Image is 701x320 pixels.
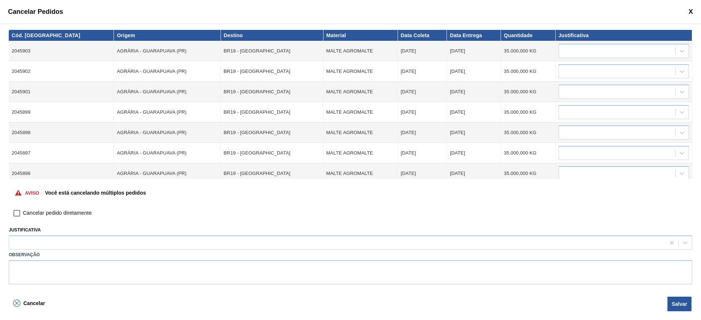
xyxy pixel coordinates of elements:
td: AGRÁRIA - GUARAPUAVA (PR) [114,163,221,184]
th: Justificativa [556,30,692,41]
span: Cancelar Pedidos [8,8,63,16]
td: MALTE AGROMALTE [323,143,398,163]
td: BR19 - [GEOGRAPHIC_DATA] [221,102,323,122]
td: [DATE] [447,122,501,143]
td: [DATE] [398,41,447,61]
th: Destino [221,30,323,41]
td: 35.000,000 KG [501,143,556,163]
td: BR19 - [GEOGRAPHIC_DATA] [221,143,323,163]
td: MALTE AGROMALTE [323,122,398,143]
p: Você está cancelando múltiplos pedidos [45,190,146,196]
th: Origem [114,30,221,41]
td: [DATE] [447,41,501,61]
td: [DATE] [398,61,447,82]
td: [DATE] [447,102,501,122]
td: [DATE] [398,82,447,102]
td: 35.000,000 KG [501,61,556,82]
p: Aviso [25,190,39,196]
td: 35.000,000 KG [501,41,556,61]
td: 2045898 [9,122,114,143]
td: [DATE] [447,82,501,102]
td: [DATE] [398,102,447,122]
td: 2045901 [9,82,114,102]
td: 35.000,000 KG [501,102,556,122]
td: BR19 - [GEOGRAPHIC_DATA] [221,61,323,82]
td: AGRÁRIA - GUARAPUAVA (PR) [114,143,221,163]
td: 35.000,000 KG [501,82,556,102]
th: Data Coleta [398,30,447,41]
td: [DATE] [447,143,501,163]
button: Cancelar [9,296,49,311]
td: 2045902 [9,61,114,82]
td: AGRÁRIA - GUARAPUAVA (PR) [114,82,221,102]
th: Data Entrega [447,30,501,41]
td: [DATE] [447,61,501,82]
td: BR19 - [GEOGRAPHIC_DATA] [221,163,323,184]
td: MALTE AGROMALTE [323,102,398,122]
td: BR19 - [GEOGRAPHIC_DATA] [221,122,323,143]
td: BR19 - [GEOGRAPHIC_DATA] [221,82,323,102]
th: Quantidade [501,30,556,41]
td: 2045896 [9,163,114,184]
span: Cancelar pedido diretamente [23,209,92,217]
label: Observação [9,250,692,260]
td: 2045903 [9,41,114,61]
td: 2045899 [9,102,114,122]
td: [DATE] [398,163,447,184]
td: [DATE] [447,163,501,184]
td: 35.000,000 KG [501,163,556,184]
label: Justificativa [9,227,41,233]
td: MALTE AGROMALTE [323,61,398,82]
td: [DATE] [398,143,447,163]
td: [DATE] [398,122,447,143]
td: MALTE AGROMALTE [323,163,398,184]
td: AGRÁRIA - GUARAPUAVA (PR) [114,122,221,143]
th: Material [323,30,398,41]
td: AGRÁRIA - GUARAPUAVA (PR) [114,41,221,61]
td: 35.000,000 KG [501,122,556,143]
td: MALTE AGROMALTE [323,41,398,61]
th: Cód. [GEOGRAPHIC_DATA] [9,30,114,41]
span: Cancelar [23,300,45,306]
td: 2045897 [9,143,114,163]
td: BR19 - [GEOGRAPHIC_DATA] [221,41,323,61]
td: MALTE AGROMALTE [323,82,398,102]
td: AGRÁRIA - GUARAPUAVA (PR) [114,102,221,122]
button: Salvar [667,297,692,311]
td: AGRÁRIA - GUARAPUAVA (PR) [114,61,221,82]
